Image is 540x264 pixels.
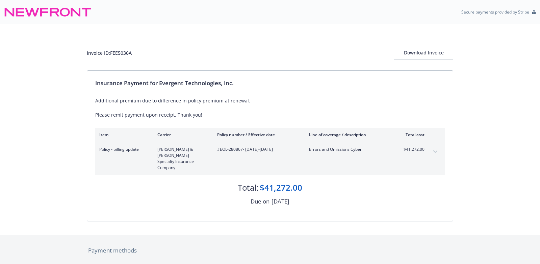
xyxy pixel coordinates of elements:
span: #EOL-280867 - [DATE]-[DATE] [217,146,298,152]
span: Errors and Omissions Cyber [309,146,388,152]
div: Line of coverage / description [309,132,388,138]
button: expand content [430,146,441,157]
div: Due on [251,197,269,206]
div: Additional premium due to difference in policy premium at renewal. Please remit payment upon rece... [95,97,445,118]
button: Download Invoice [394,46,453,59]
span: Policy - billing update [99,146,147,152]
span: [PERSON_NAME] & [PERSON_NAME] Specialty Insurance Company [157,146,206,171]
div: $41,272.00 [260,182,302,193]
div: Payment methods [88,246,452,255]
p: Secure payments provided by Stripe [461,9,529,15]
div: Total cost [399,132,425,138]
div: Insurance Payment for Evergent Technologies, Inc. [95,79,445,88]
div: [DATE] [272,197,289,206]
div: Total: [238,182,258,193]
div: Invoice ID: FEE5036A [87,49,132,56]
div: Policy number / Effective date [217,132,298,138]
span: $41,272.00 [399,146,425,152]
div: Policy - billing update[PERSON_NAME] & [PERSON_NAME] Specialty Insurance Company#EOL-280867- [DAT... [95,142,445,175]
div: Carrier [157,132,206,138]
div: Item [99,132,147,138]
